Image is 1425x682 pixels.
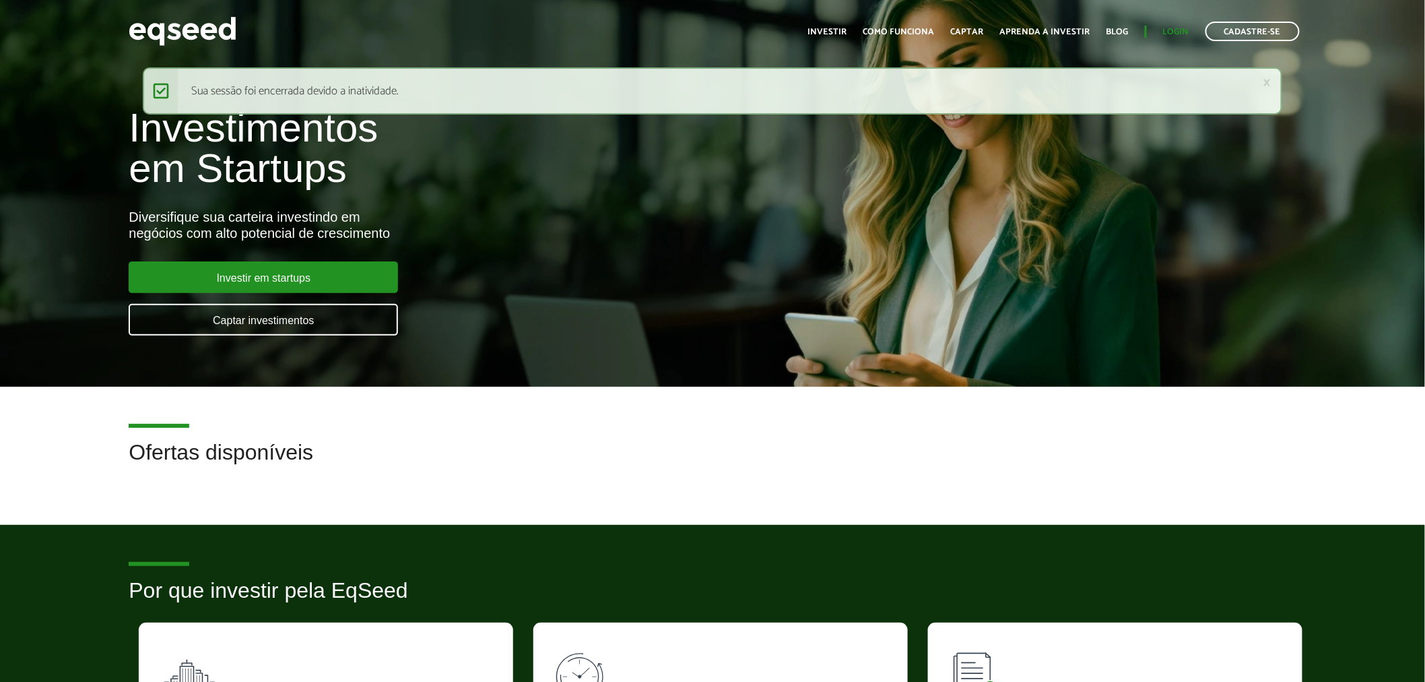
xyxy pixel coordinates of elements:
a: Aprenda a investir [1000,28,1090,36]
a: Cadastre-se [1205,22,1300,41]
a: Login [1163,28,1189,36]
img: EqSeed [129,13,236,49]
a: Captar [951,28,984,36]
a: Como funciona [863,28,935,36]
div: Sua sessão foi encerrada devido a inatividade. [143,67,1283,115]
h1: Investimentos em Startups [129,108,821,189]
a: × [1263,75,1271,90]
a: Investir em startups [129,261,398,293]
a: Investir [808,28,847,36]
h2: Ofertas disponíveis [129,441,1296,485]
div: Diversifique sua carteira investindo em negócios com alto potencial de crescimento [129,209,821,241]
a: Blog [1106,28,1129,36]
a: Captar investimentos [129,304,398,336]
h2: Por que investir pela EqSeed [129,579,1296,623]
